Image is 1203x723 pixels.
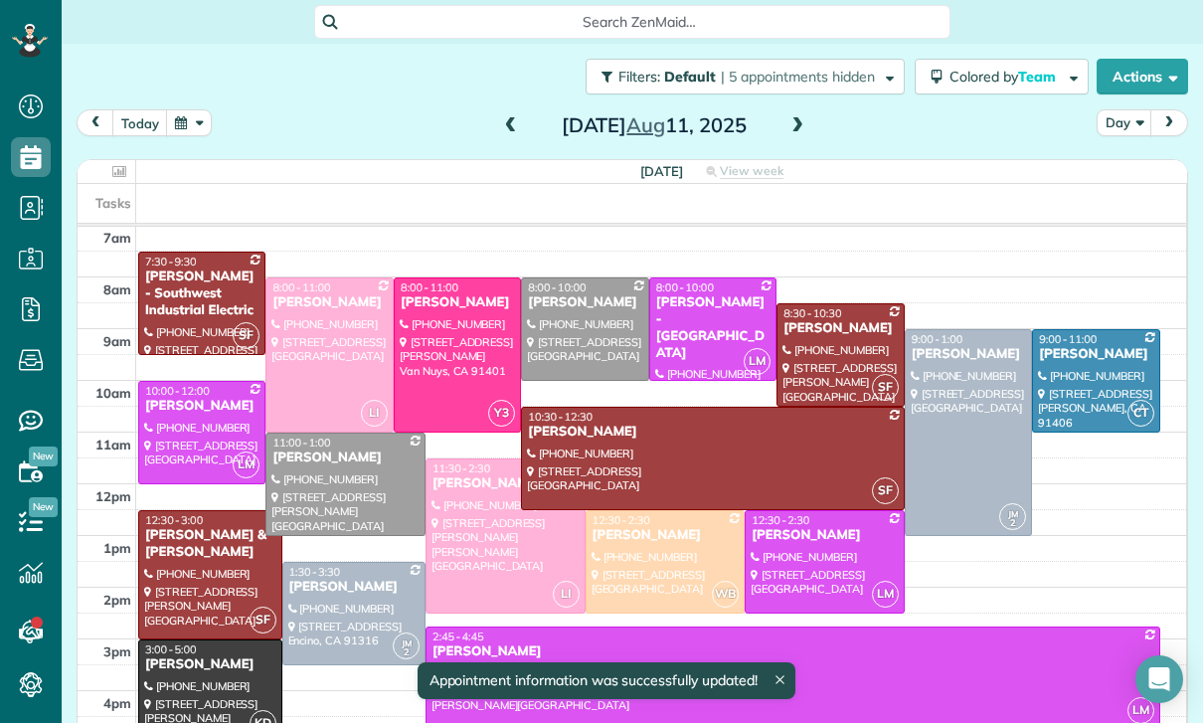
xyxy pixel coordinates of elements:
[664,68,717,86] span: Default
[144,398,259,415] div: [PERSON_NAME]
[618,68,660,86] span: Filters:
[402,637,412,648] span: JM
[103,643,131,659] span: 3pm
[29,497,58,517] span: New
[553,581,580,608] span: LI
[112,109,168,136] button: today
[586,59,905,94] button: Filters: Default | 5 appointments hidden
[530,114,778,136] h2: [DATE] 11, 2025
[103,695,131,711] span: 4pm
[144,656,276,673] div: [PERSON_NAME]
[144,527,276,561] div: [PERSON_NAME] & [PERSON_NAME]
[1000,514,1025,533] small: 2
[640,163,683,179] span: [DATE]
[626,112,665,137] span: Aug
[432,630,484,643] span: 2:45 - 4:45
[1008,508,1018,519] span: JM
[1097,59,1188,94] button: Actions
[77,109,114,136] button: prev
[576,59,905,94] a: Filters: Default | 5 appointments hidden
[29,447,58,466] span: New
[872,581,899,608] span: LM
[289,565,341,579] span: 1:30 - 3:30
[103,540,131,556] span: 1pm
[103,333,131,349] span: 9am
[1018,68,1059,86] span: Team
[720,163,783,179] span: View week
[593,513,650,527] span: 12:30 - 2:30
[872,374,899,401] span: SF
[528,410,593,424] span: 10:30 - 12:30
[528,280,586,294] span: 8:00 - 10:00
[288,579,421,596] div: [PERSON_NAME]
[949,68,1063,86] span: Colored by
[655,294,771,362] div: [PERSON_NAME] - [GEOGRAPHIC_DATA]
[95,437,131,452] span: 11am
[527,424,898,441] div: [PERSON_NAME]
[911,346,1026,363] div: [PERSON_NAME]
[95,195,131,211] span: Tasks
[145,384,210,398] span: 10:00 - 12:00
[272,436,330,450] span: 11:00 - 1:00
[233,322,259,349] span: SF
[527,294,642,311] div: [PERSON_NAME]
[401,280,458,294] span: 8:00 - 11:00
[782,320,898,337] div: [PERSON_NAME]
[271,294,387,311] div: [PERSON_NAME]
[1097,109,1152,136] button: Day
[752,513,809,527] span: 12:30 - 2:30
[394,643,419,662] small: 2
[250,607,276,633] span: SF
[145,513,203,527] span: 12:30 - 3:00
[912,332,963,346] span: 9:00 - 1:00
[272,280,330,294] span: 8:00 - 11:00
[95,385,131,401] span: 10am
[431,643,1154,660] div: [PERSON_NAME]
[145,642,197,656] span: 3:00 - 5:00
[872,477,899,504] span: SF
[1150,109,1188,136] button: next
[1039,332,1097,346] span: 9:00 - 11:00
[751,527,899,544] div: [PERSON_NAME]
[783,306,841,320] span: 8:30 - 10:30
[95,488,131,504] span: 12pm
[400,294,515,311] div: [PERSON_NAME]
[271,450,420,466] div: [PERSON_NAME]
[592,527,740,544] div: [PERSON_NAME]
[721,68,875,86] span: | 5 appointments hidden
[431,475,580,492] div: [PERSON_NAME]
[1127,400,1154,427] span: CT
[656,280,714,294] span: 8:00 - 10:00
[233,452,259,478] span: LM
[103,281,131,297] span: 8am
[417,662,794,699] div: Appointment information was successfully updated!
[1038,346,1153,363] div: [PERSON_NAME]
[145,255,197,269] span: 7:30 - 9:30
[915,59,1089,94] button: Colored byTeam
[712,581,739,608] span: WB
[361,400,388,427] span: LI
[432,461,490,475] span: 11:30 - 2:30
[488,400,515,427] span: Y3
[103,592,131,608] span: 2pm
[744,348,771,375] span: LM
[144,269,259,319] div: [PERSON_NAME] - Southwest Industrial Electric
[103,230,131,246] span: 7am
[1135,655,1183,703] div: Open Intercom Messenger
